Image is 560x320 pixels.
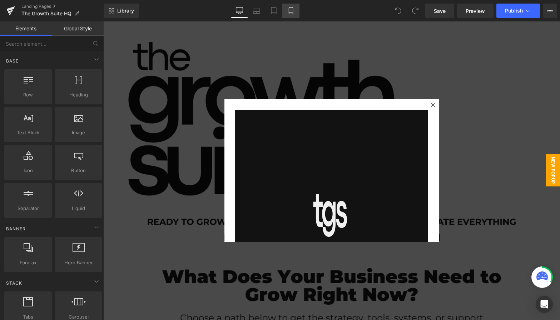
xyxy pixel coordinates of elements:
[117,7,134,14] span: Library
[543,4,557,18] button: More
[231,4,248,18] a: Desktop
[6,91,50,99] span: Row
[6,167,50,174] span: Icon
[265,4,282,18] a: Tablet
[282,4,299,18] a: Mobile
[5,57,19,64] span: Base
[391,4,405,18] button: Undo
[57,129,100,136] span: Image
[496,4,540,18] button: Publish
[6,129,50,136] span: Text Block
[442,133,457,165] span: New Popup
[536,296,553,313] div: Open Intercom Messenger
[5,280,23,286] span: Stack
[408,4,422,18] button: Redo
[104,4,139,18] a: New Library
[248,4,265,18] a: Laptop
[6,259,50,266] span: Parallax
[457,4,494,18] a: Preview
[57,167,100,174] span: Button
[52,21,104,36] a: Global Style
[434,7,446,15] span: Save
[466,7,485,15] span: Preview
[6,205,50,212] span: Separator
[21,11,71,16] span: The Growth Suite HQ
[57,205,100,212] span: Liquid
[5,225,26,232] span: Banner
[57,91,100,99] span: Heading
[57,259,100,266] span: Hero Banner
[21,4,104,9] a: Landing Pages
[505,8,523,14] span: Publish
